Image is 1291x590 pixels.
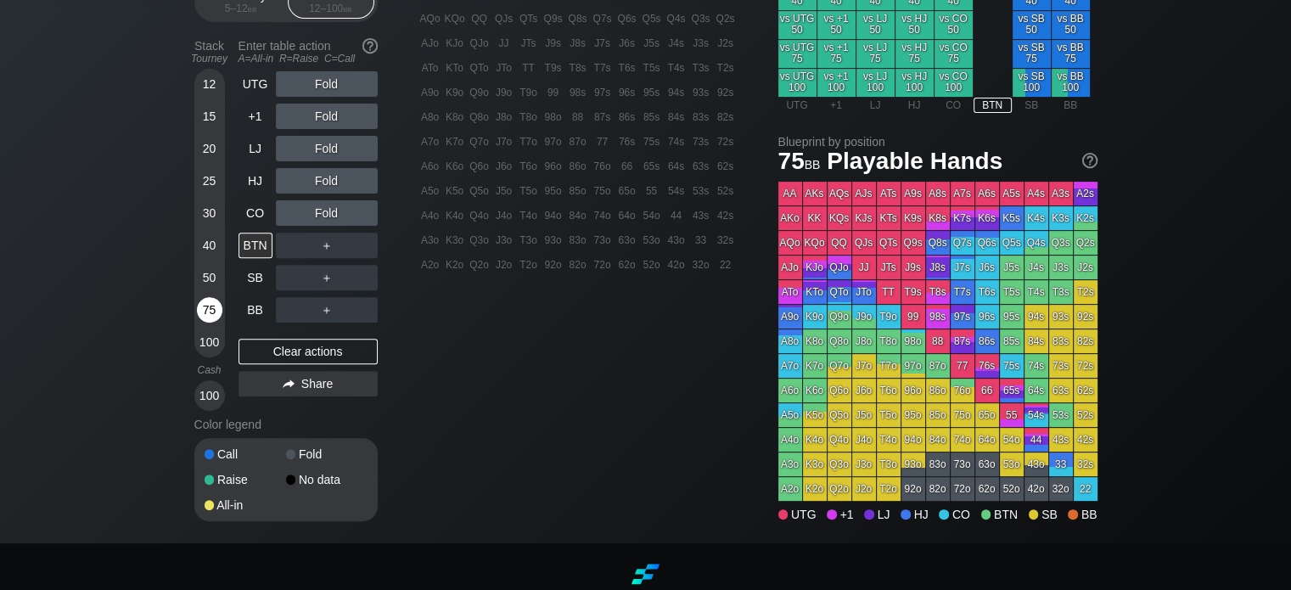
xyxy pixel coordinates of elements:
[492,179,516,203] div: J5o
[640,253,664,277] div: 52o
[852,231,876,255] div: QJs
[852,256,876,279] div: JJ
[665,204,688,228] div: 44
[492,81,516,104] div: J9o
[935,11,973,39] div: vs CO 50
[239,71,272,97] div: UTG
[817,40,856,68] div: vs +1 75
[492,130,516,154] div: J7o
[951,206,974,230] div: K7s
[276,168,378,194] div: Fold
[901,206,925,230] div: K9s
[714,56,738,80] div: T2s
[1074,256,1097,279] div: J2s
[418,56,442,80] div: ATo
[566,81,590,104] div: 98s
[468,204,491,228] div: Q4o
[803,256,827,279] div: KJo
[295,3,367,14] div: 12 – 100
[205,499,286,511] div: All-in
[640,7,664,31] div: Q5s
[1013,69,1051,97] div: vs SB 100
[517,31,541,55] div: JTs
[665,7,688,31] div: Q4s
[689,7,713,31] div: Q3s
[689,31,713,55] div: J3s
[517,155,541,178] div: T6o
[468,7,491,31] div: QQ
[640,204,664,228] div: 54o
[542,31,565,55] div: J9s
[492,7,516,31] div: QJs
[877,182,901,205] div: ATs
[615,179,639,203] div: 65o
[852,305,876,329] div: J9o
[1024,256,1048,279] div: J4s
[714,7,738,31] div: Q2s
[856,11,895,39] div: vs LJ 50
[665,179,688,203] div: 54s
[975,305,999,329] div: 96s
[689,130,713,154] div: 73s
[468,155,491,178] div: Q6o
[1074,206,1097,230] div: K2s
[197,136,222,161] div: 20
[665,81,688,104] div: 94s
[895,69,934,97] div: vs HJ 100
[689,105,713,129] div: 83s
[239,233,272,258] div: BTN
[443,179,467,203] div: K5o
[778,98,817,113] div: UTG
[361,37,379,55] img: help.32db89a4.svg
[714,155,738,178] div: 62s
[778,147,1097,175] h1: Playable Hands
[852,182,876,205] div: AJs
[935,69,973,97] div: vs CO 100
[926,280,950,304] div: T8s
[566,31,590,55] div: J8s
[778,69,817,97] div: vs UTG 100
[591,155,615,178] div: 76o
[895,40,934,68] div: vs HJ 75
[276,104,378,129] div: Fold
[1049,280,1073,304] div: T3s
[418,105,442,129] div: A8o
[418,155,442,178] div: A6o
[817,98,856,113] div: +1
[778,231,802,255] div: AQo
[665,56,688,80] div: T4s
[901,182,925,205] div: A9s
[1000,182,1024,205] div: A5s
[714,228,738,252] div: 32s
[542,179,565,203] div: 95o
[828,182,851,205] div: AQs
[443,253,467,277] div: K2o
[542,253,565,277] div: 92o
[1049,305,1073,329] div: 93s
[1000,280,1024,304] div: T5s
[188,53,232,65] div: Tourney
[418,31,442,55] div: AJo
[778,280,802,304] div: ATo
[286,448,368,460] div: Fold
[443,81,467,104] div: K9o
[443,105,467,129] div: K8o
[974,98,1012,113] div: BTN
[517,81,541,104] div: T9o
[566,228,590,252] div: 83o
[615,7,639,31] div: Q6s
[443,155,467,178] div: K6o
[895,98,934,113] div: HJ
[468,31,491,55] div: QJo
[542,130,565,154] div: 97o
[615,31,639,55] div: J6s
[197,329,222,355] div: 100
[188,32,232,71] div: Stack
[418,7,442,31] div: AQo
[689,228,713,252] div: 33
[1013,11,1051,39] div: vs SB 50
[443,7,467,31] div: KQo
[418,228,442,252] div: A3o
[542,155,565,178] div: 96o
[852,280,876,304] div: JTo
